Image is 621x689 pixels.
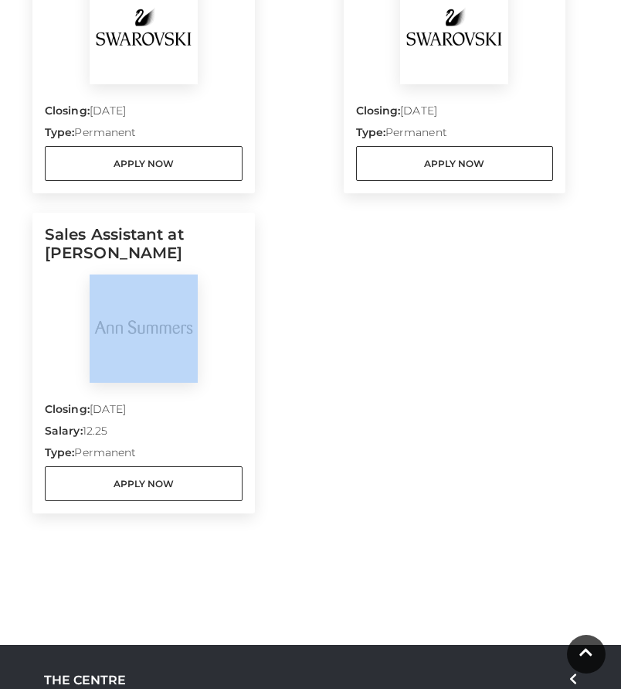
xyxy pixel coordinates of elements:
[45,423,243,445] p: 12.25
[45,466,243,501] a: Apply Now
[45,146,243,181] a: Apply Now
[356,104,401,118] strong: Closing:
[45,424,83,438] strong: Salary:
[45,402,90,416] strong: Closing:
[45,124,243,146] p: Permanent
[45,445,74,459] strong: Type:
[90,275,198,383] img: Ann Summers
[356,125,385,139] strong: Type:
[45,104,90,118] strong: Closing:
[45,401,243,423] p: [DATE]
[356,124,554,146] p: Permanent
[45,225,243,275] h5: Sales Assistant at [PERSON_NAME]
[45,445,243,466] p: Permanent
[356,103,554,124] p: [DATE]
[45,103,243,124] p: [DATE]
[45,125,74,139] strong: Type:
[356,146,554,181] a: Apply Now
